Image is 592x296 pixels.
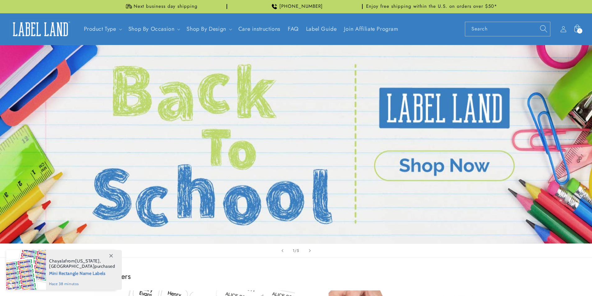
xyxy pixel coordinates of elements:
a: Care instructions [235,22,284,36]
button: Previous slide [276,244,289,257]
span: [PHONE_NUMBER] [279,3,323,10]
span: Enjoy free shipping within the U.S. on orders over $50* [366,3,497,10]
span: FAQ [288,25,299,33]
span: Join Affiliate Program [344,25,398,33]
span: Label Guide [306,25,337,33]
button: Next slide [303,244,317,257]
span: [US_STATE] [75,258,100,264]
summary: Shop By Occasion [125,22,183,36]
span: [GEOGRAPHIC_DATA] [49,263,94,269]
summary: Product Type [80,22,125,36]
summary: Shop By Design [183,22,234,36]
span: hace 38 minutos [49,281,115,287]
h2: Best sellers [94,271,498,281]
span: Chayala [49,258,65,264]
span: 1 [579,28,581,34]
span: / [295,248,297,254]
a: FAQ [284,22,302,36]
a: Product Type [84,25,116,33]
span: Shop By Occasion [128,25,175,33]
a: Label Land [7,17,74,41]
a: Shop By Design [186,25,226,33]
span: 1 [293,248,295,254]
span: Next business day shipping [134,3,198,10]
span: Mini Rectangle Name Labels [49,269,115,277]
a: Label Guide [302,22,341,36]
span: Care instructions [238,25,280,33]
a: Join Affiliate Program [340,22,402,36]
img: Label Land [9,20,71,39]
button: Search [537,22,550,35]
span: from , purchased [49,258,115,269]
span: 5 [297,248,299,254]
